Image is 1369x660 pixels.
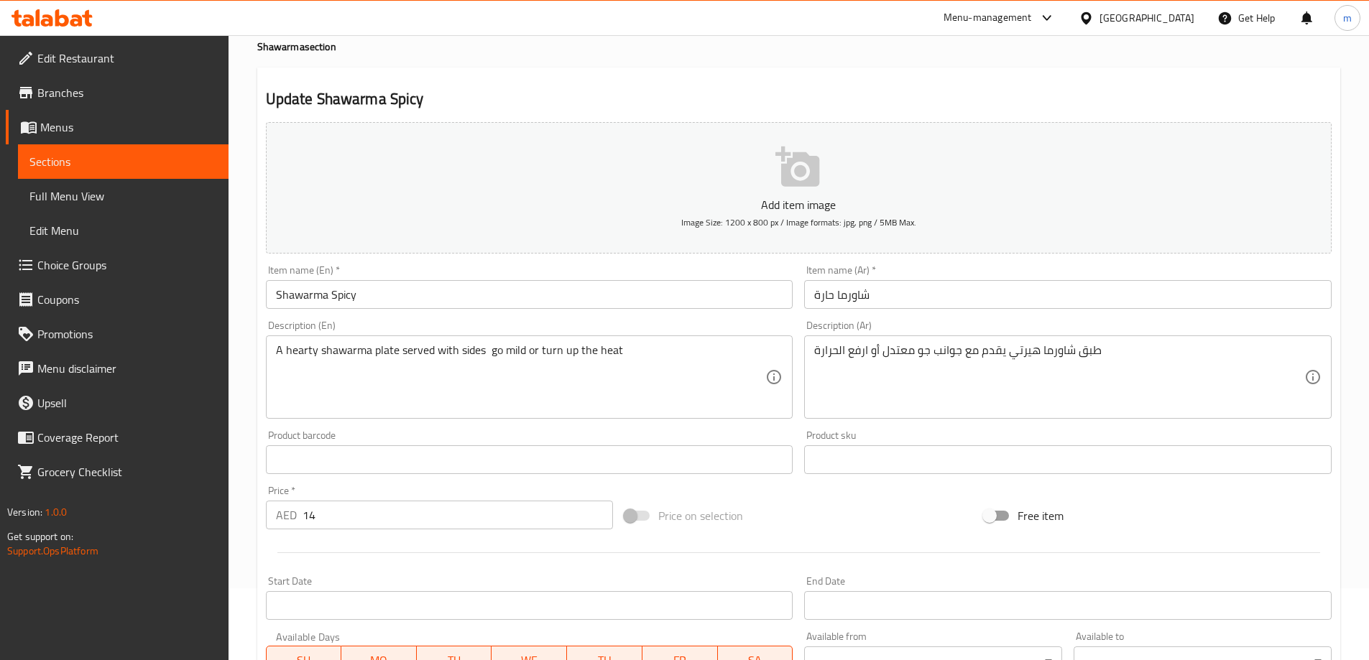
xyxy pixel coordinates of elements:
[37,50,217,67] span: Edit Restaurant
[276,506,297,524] p: AED
[18,213,229,248] a: Edit Menu
[18,144,229,179] a: Sections
[37,256,217,274] span: Choice Groups
[6,386,229,420] a: Upsell
[266,122,1332,254] button: Add item imageImage Size: 1200 x 800 px / Image formats: jpg, png / 5MB Max.
[804,280,1332,309] input: Enter name Ar
[7,527,73,546] span: Get support on:
[266,280,793,309] input: Enter name En
[40,118,217,136] span: Menus
[6,75,229,110] a: Branches
[6,282,229,317] a: Coupons
[303,501,614,529] input: Please enter price
[37,360,217,377] span: Menu disclaimer
[18,179,229,213] a: Full Menu View
[1100,10,1194,26] div: [GEOGRAPHIC_DATA]
[37,291,217,308] span: Coupons
[6,455,229,489] a: Grocery Checklist
[658,507,743,524] span: Price on selection
[6,110,229,144] a: Menus
[37,325,217,343] span: Promotions
[37,429,217,446] span: Coverage Report
[6,317,229,351] a: Promotions
[6,248,229,282] a: Choice Groups
[257,39,1340,54] h4: Shawarma section
[29,222,217,239] span: Edit Menu
[29,187,217,205] span: Full Menu View
[288,196,1309,213] p: Add item image
[266,88,1332,110] h2: Update Shawarma Spicy
[681,214,916,231] span: Image Size: 1200 x 800 px / Image formats: jpg, png / 5MB Max.
[6,351,229,386] a: Menu disclaimer
[804,445,1332,474] input: Please enter product sku
[944,9,1032,27] div: Menu-management
[814,343,1304,412] textarea: طبق شاورما هيرتي يقدم مع جوانب جو معتدل أو ارفع الحرارة
[266,445,793,474] input: Please enter product barcode
[7,542,98,560] a: Support.OpsPlatform
[1018,507,1064,524] span: Free item
[6,41,229,75] a: Edit Restaurant
[45,503,67,521] span: 1.0.0
[37,394,217,412] span: Upsell
[37,463,217,480] span: Grocery Checklist
[1343,10,1352,26] span: m
[37,84,217,101] span: Branches
[6,420,229,455] a: Coverage Report
[276,343,766,412] textarea: A hearty shawarma plate served with sides go mild or turn up the heat
[29,153,217,170] span: Sections
[7,503,42,521] span: Version:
